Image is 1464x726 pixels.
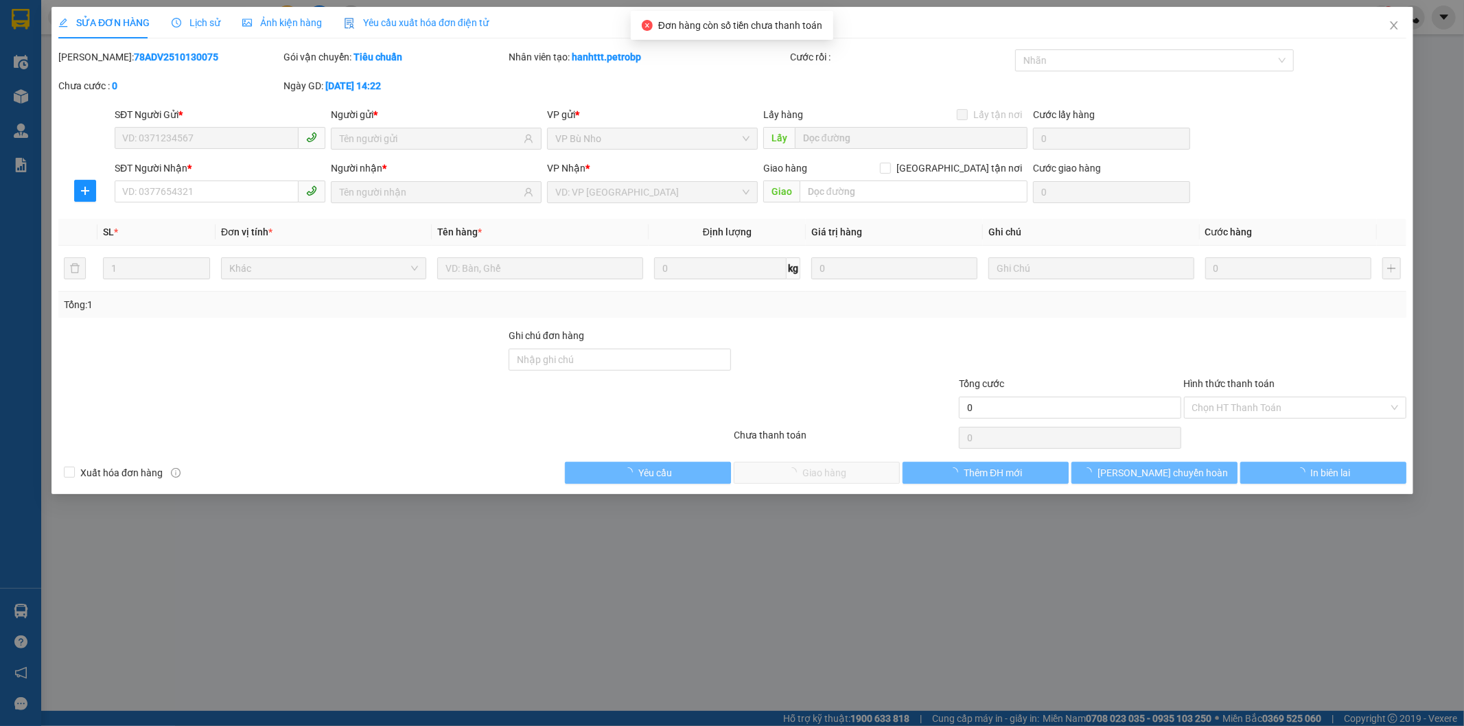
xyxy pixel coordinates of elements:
b: 78ADV2510130075 [134,51,218,62]
span: info-circle [170,468,180,478]
span: VP Nhận [547,163,585,174]
input: Ghi Chú [988,257,1194,279]
span: Lấy hàng [763,109,802,120]
span: Ảnh kiện hàng [242,17,322,28]
span: Lấy tận nơi [968,107,1027,122]
span: plus [75,185,95,196]
b: hanhttt.petrobp [572,51,641,62]
span: Giao hàng [763,163,806,174]
div: Nhân viên tạo: [509,49,787,65]
span: Tổng cước [958,378,1003,389]
input: Tên người gửi [339,131,521,146]
b: [DATE] 14:22 [325,80,381,91]
span: loading [949,467,964,477]
button: [PERSON_NAME] chuyển hoàn [1071,462,1237,484]
span: SL [103,226,114,237]
div: Tổng: 1 [64,297,565,312]
button: plus [1382,257,1400,279]
button: In biên lai [1240,462,1406,484]
span: edit [58,18,68,27]
span: Định lượng [703,226,752,237]
button: plus [74,180,96,202]
span: close [1388,20,1399,31]
label: Hình thức thanh toán [1183,378,1275,389]
span: Yêu cầu [638,465,672,480]
button: Thêm ĐH mới [902,462,1068,484]
th: Ghi chú [983,219,1199,246]
input: 0 [811,257,977,279]
span: user [524,134,533,143]
img: icon [344,18,355,29]
span: phone [306,132,317,143]
span: Lịch sử [172,17,220,28]
label: Ghi chú đơn hàng [509,330,584,341]
span: Đơn vị tính [221,226,272,237]
div: SĐT Người Gửi [115,107,325,122]
div: Chưa thanh toán [732,428,957,452]
span: Giá trị hàng [811,226,862,237]
b: 0 [112,80,117,91]
span: loading [623,467,638,477]
label: Cước giao hàng [1033,163,1101,174]
input: Dọc đường [794,127,1027,149]
div: Gói vận chuyển: [283,49,506,65]
div: Người gửi [331,107,542,122]
span: close-circle [642,20,653,31]
span: [PERSON_NAME] chuyển hoàn [1097,465,1227,480]
span: user [524,187,533,197]
span: Thêm ĐH mới [964,465,1022,480]
span: [GEOGRAPHIC_DATA] tận nơi [891,161,1027,176]
input: 0 [1205,257,1371,279]
span: VP Bù Nho [555,128,750,149]
div: VP gửi [547,107,758,122]
input: Cước lấy hàng [1033,128,1189,150]
div: Cước rồi : [789,49,1012,65]
div: Ngày GD: [283,78,506,93]
span: Khác [229,258,418,279]
span: clock-circle [172,18,181,27]
div: SĐT Người Nhận [115,161,325,176]
input: VD: Bàn, Ghế [437,257,642,279]
div: Chưa cước : [58,78,281,93]
span: kg [787,257,800,279]
span: Lấy [763,127,794,149]
span: Cước hàng [1205,226,1252,237]
input: Dọc đường [799,180,1027,202]
input: Tên người nhận [339,185,521,200]
span: Xuất hóa đơn hàng [75,465,168,480]
button: Close [1374,7,1413,45]
button: delete [64,257,86,279]
div: [PERSON_NAME]: [58,49,281,65]
input: Ghi chú đơn hàng [509,349,731,371]
button: Yêu cầu [565,462,731,484]
span: Giao [763,180,799,202]
label: Cước lấy hàng [1033,109,1095,120]
div: Người nhận [331,161,542,176]
span: In biên lai [1310,465,1350,480]
button: Giao hàng [734,462,900,484]
b: Tiêu chuẩn [353,51,402,62]
span: Đơn hàng còn số tiền chưa thanh toán [658,20,822,31]
span: SỬA ĐƠN HÀNG [58,17,150,28]
input: Cước giao hàng [1033,181,1189,203]
span: picture [242,18,252,27]
span: loading [1082,467,1097,477]
span: Yêu cầu xuất hóa đơn điện tử [344,17,489,28]
span: loading [1295,467,1310,477]
span: Tên hàng [437,226,482,237]
span: phone [306,185,317,196]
